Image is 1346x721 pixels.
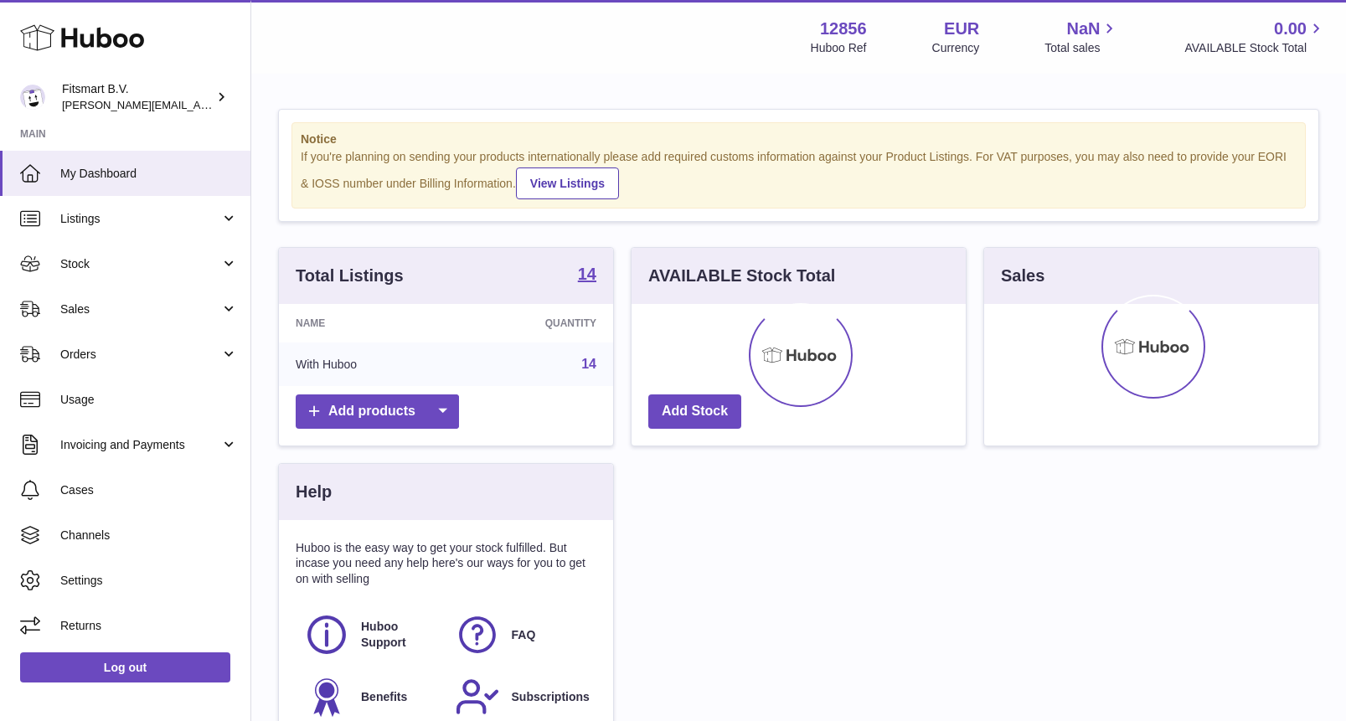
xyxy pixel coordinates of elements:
h3: Help [296,481,332,503]
td: With Huboo [279,342,455,386]
span: Settings [60,573,238,589]
span: Invoicing and Payments [60,437,220,453]
span: Cases [60,482,238,498]
span: My Dashboard [60,166,238,182]
a: Log out [20,652,230,682]
span: [PERSON_NAME][EMAIL_ADDRESS][DOMAIN_NAME] [62,98,336,111]
strong: 12856 [820,18,867,40]
a: Add Stock [648,394,741,429]
span: NaN [1066,18,1100,40]
h3: Total Listings [296,265,404,287]
strong: 14 [578,265,596,282]
h3: AVAILABLE Stock Total [648,265,835,287]
a: Add products [296,394,459,429]
span: Subscriptions [512,689,590,705]
a: 14 [578,265,596,286]
a: 14 [581,357,596,371]
span: Usage [60,392,238,408]
th: Name [279,304,455,342]
a: View Listings [516,167,619,199]
a: NaN Total sales [1044,18,1119,56]
span: Returns [60,618,238,634]
a: Benefits [304,674,438,719]
span: FAQ [512,627,536,643]
th: Quantity [455,304,613,342]
span: Sales [60,301,220,317]
div: Fitsmart B.V. [62,81,213,113]
div: Huboo Ref [811,40,867,56]
span: AVAILABLE Stock Total [1184,40,1326,56]
a: 0.00 AVAILABLE Stock Total [1184,18,1326,56]
a: Subscriptions [455,674,589,719]
span: Stock [60,256,220,272]
span: Listings [60,211,220,227]
p: Huboo is the easy way to get your stock fulfilled. But incase you need any help here's our ways f... [296,540,596,588]
strong: EUR [944,18,979,40]
h3: Sales [1001,265,1044,287]
span: Orders [60,347,220,363]
div: Currency [932,40,980,56]
a: Huboo Support [304,612,438,657]
img: jonathan@leaderoo.com [20,85,45,110]
div: If you're planning on sending your products internationally please add required customs informati... [301,149,1297,199]
span: Total sales [1044,40,1119,56]
a: FAQ [455,612,589,657]
span: 0.00 [1274,18,1307,40]
span: Huboo Support [361,619,436,651]
span: Channels [60,528,238,543]
span: Benefits [361,689,407,705]
strong: Notice [301,131,1297,147]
